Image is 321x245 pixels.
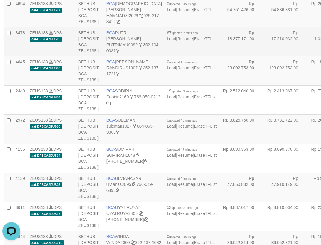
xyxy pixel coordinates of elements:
[106,211,138,216] a: UYATRUYA2405
[139,13,143,18] a: Copy HAMMADZI2026 to clipboard
[139,65,143,70] a: Copy RANDIRUS1907 to clipboard
[13,173,27,202] td: 4139
[106,59,115,64] span: BCA
[169,148,197,151] span: updated 47 mins ago
[116,130,120,135] a: Copy 6640633865 to clipboard
[177,153,193,158] a: Resume
[106,124,132,129] a: suleman1027
[106,153,135,158] a: SUMIRAH1848
[167,95,176,99] a: Load
[167,118,197,122] span: 0
[219,114,263,144] td: Rp 3.825.750,00
[106,89,115,93] span: BCA
[104,144,164,173] td: SUMIRAH [PHONE_NUMBER]
[177,36,193,41] a: Resume
[263,27,307,56] td: Rp 17.210.032,00
[194,36,217,41] a: EraseTFList
[76,56,104,85] td: BETHUB [ DEPOSIT BCA ZEUS138 ]
[219,56,263,85] td: Rp 123.092.753,00
[106,42,138,47] a: PUTRIMAU0099
[76,202,104,231] td: BETHUB [ DEPOSIT BCA ZEUS138 ]
[13,202,27,231] td: 3611
[106,65,138,70] a: RANDIRUS1907
[167,176,217,187] span: | |
[167,1,217,12] span: | |
[194,182,217,187] a: EraseTFList
[167,240,176,245] a: Load
[106,240,130,245] a: WINDA2060
[194,95,217,99] a: EraseTFList
[167,211,176,216] a: Load
[167,182,176,187] a: Load
[167,205,198,210] span: 53
[106,182,131,187] a: ulvianas2095
[104,202,164,231] td: UYAT RUYAT [PHONE_NUMBER]
[177,124,193,129] a: Resume
[263,114,307,144] td: Rp 3.781.722,00
[169,61,197,64] span: updated 46 mins ago
[13,56,27,85] td: 4645
[169,235,197,239] span: updated 5 hours ago
[194,124,217,129] a: EraseTFList
[116,48,120,53] a: Copy 3521040031 to clipboard
[194,153,217,158] a: EraseTFList
[167,234,197,239] span: 0
[219,85,263,114] td: Rp 2.512.040,00
[27,173,76,202] td: DPS
[167,7,176,12] a: Load
[76,144,104,173] td: BETHUB [ DEPOSIT BCA ZEUS138 ]
[76,173,104,202] td: BETHUB [ DEPOSIT BCA ZEUS138 ]
[106,95,129,99] a: Sobirin2169
[76,85,104,114] td: BETHUB [ DEPOSIT BCA ZEUS138 ]
[104,85,164,114] td: SOBIRIN 766-050-0213
[219,144,263,173] td: Rp 8.080.363,00
[30,147,48,152] a: ZEUS138
[219,173,263,202] td: Rp 47.850.832,00
[167,234,217,245] span: | |
[167,147,197,152] span: 0
[30,205,48,210] a: ZEUS138
[263,56,307,85] td: Rp 123.092.753,00
[116,188,120,193] a: Copy 7660496895 to clipboard
[30,153,62,158] span: aaf-DPBCAZEUS14
[194,65,217,70] a: EraseTFList
[27,27,76,56] td: DPS
[167,205,217,216] span: | |
[167,65,176,70] a: Load
[263,202,307,231] td: Rp 8.810.034,00
[133,124,137,129] a: Copy suleman1027 to clipboard
[104,173,164,202] td: ULVIANASARI 766-049-6895
[194,211,217,216] a: EraseTFList
[106,234,115,239] span: BCA
[106,13,138,18] a: HAMMADZI2026
[194,240,217,245] a: EraseTFList
[27,144,76,173] td: DPS
[263,144,307,173] td: Rp 8.090.370,00
[167,89,217,99] span: | |
[27,56,76,85] td: DPS
[30,118,48,122] a: ZEUS138
[167,30,217,41] span: | |
[76,114,104,144] td: BETHUB [ DEPOSIT BCA ZEUS138 ]
[167,124,176,129] a: Load
[177,240,193,245] a: Resume
[177,65,193,70] a: Resume
[27,114,76,144] td: DPS
[116,19,120,24] a: Copy 0353178412 to clipboard
[106,205,115,210] span: BCA
[2,2,20,20] button: Open LiveChat chat widget
[30,8,62,13] span: aaf-DPBCAZEUS07
[263,173,307,202] td: Rp 47.910.149,00
[13,144,27,173] td: 4156
[30,124,62,129] span: aaf-DPBCAZEUS10
[172,206,198,210] span: updated 2 mins ago
[13,27,27,56] td: 3478
[136,153,140,158] a: Copy SUMIRAH1848 to clipboard
[167,36,176,41] a: Load
[177,211,193,216] a: Resume
[167,153,176,158] a: Load
[167,176,197,181] span: 0
[106,101,111,105] a: Copy 7660500213 to clipboard
[167,147,217,158] span: | |
[30,234,48,239] a: ZEUS138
